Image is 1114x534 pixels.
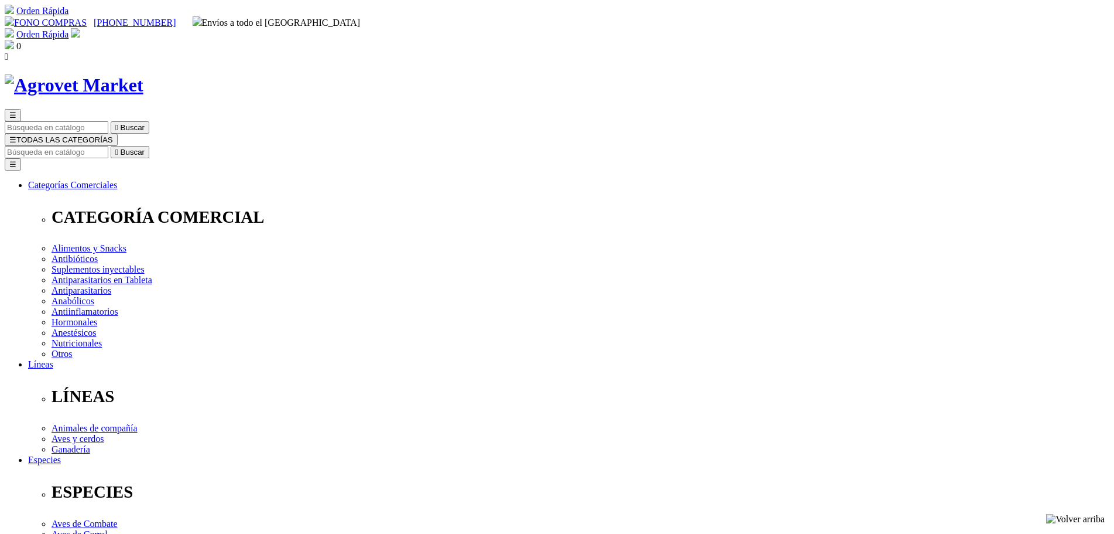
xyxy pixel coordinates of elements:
a: Antiinflamatorios [52,307,118,317]
a: Categorías Comerciales [28,180,117,190]
span: Buscar [121,123,145,132]
a: Orden Rápida [16,6,68,16]
a: Antiparasitarios en Tableta [52,275,152,285]
img: shopping-bag.svg [5,40,14,49]
a: Especies [28,455,61,465]
span: Envíos a todo el [GEOGRAPHIC_DATA] [193,18,361,28]
span: ☰ [9,111,16,120]
button: ☰TODAS LAS CATEGORÍAS [5,134,118,146]
img: shopping-cart.svg [5,5,14,14]
a: Nutricionales [52,338,102,348]
img: Agrovet Market [5,74,143,96]
a: Animales de compañía [52,423,138,433]
span: ☰ [9,135,16,144]
i:  [5,52,8,62]
a: Suplementos inyectables [52,264,145,274]
a: Orden Rápida [16,29,68,39]
a: Antiparasitarios [52,285,111,295]
p: CATEGORÍA COMERCIAL [52,208,1109,227]
button: ☰ [5,109,21,121]
a: [PHONE_NUMBER] [94,18,176,28]
a: Acceda a su cuenta de cliente [71,29,80,39]
a: Aves de Combate [52,519,118,529]
button:  Buscar [111,121,149,134]
img: phone.svg [5,16,14,26]
i:  [115,148,118,157]
img: Volver arriba [1046,514,1105,525]
a: Aves y cerdos [52,434,104,444]
a: Anestésicos [52,328,96,338]
p: ESPECIES [52,482,1109,502]
input: Buscar [5,146,108,158]
a: Otros [52,349,73,359]
input: Buscar [5,121,108,134]
a: Anabólicos [52,296,94,306]
a: Antibióticos [52,254,98,264]
span: 0 [16,41,21,51]
a: Alimentos y Snacks [52,243,126,253]
a: FONO COMPRAS [5,18,87,28]
img: delivery-truck.svg [193,16,202,26]
span: Buscar [121,148,145,157]
img: user.svg [71,28,80,38]
a: Hormonales [52,317,97,327]
img: shopping-cart.svg [5,28,14,38]
i:  [115,123,118,132]
button: ☰ [5,158,21,171]
button:  Buscar [111,146,149,158]
p: LÍNEAS [52,387,1109,406]
a: Líneas [28,359,53,369]
a: Ganadería [52,444,90,454]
